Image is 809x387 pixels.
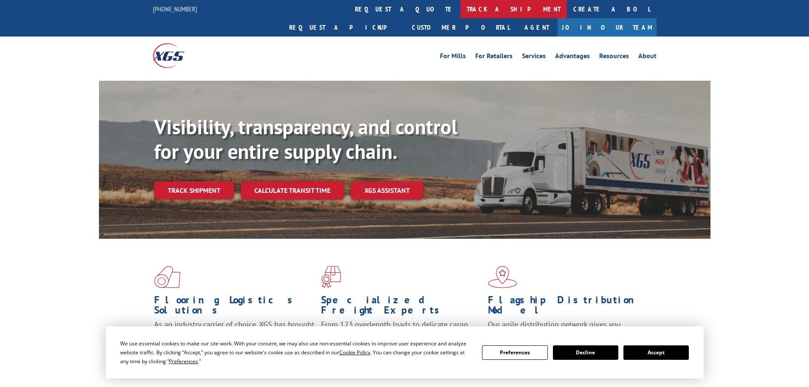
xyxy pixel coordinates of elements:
a: For Mills [440,53,466,62]
button: Preferences [482,345,547,360]
h1: Specialized Freight Experts [321,295,482,319]
a: For Retailers [475,53,513,62]
a: Track shipment [154,181,234,199]
span: Our agile distribution network gives you nationwide inventory management on demand. [488,319,644,339]
a: Customer Portal [406,18,516,37]
span: Cookie Policy [339,349,370,356]
a: [PHONE_NUMBER] [153,5,197,13]
img: xgs-icon-flagship-distribution-model-red [488,266,517,288]
button: Decline [553,345,618,360]
button: Accept [623,345,689,360]
a: About [638,53,657,62]
a: Calculate transit time [241,181,344,200]
a: Join Our Team [558,18,657,37]
b: Visibility, transparency, and control for your entire supply chain. [154,113,457,164]
p: From 123 overlength loads to delicate cargo, our experienced staff knows the best way to move you... [321,319,482,357]
a: Advantages [555,53,590,62]
a: Agent [516,18,558,37]
div: We use essential cookies to make our site work. With your consent, we may also use non-essential ... [120,339,472,366]
a: Request a pickup [283,18,406,37]
a: XGS ASSISTANT [351,181,423,200]
h1: Flooring Logistics Solutions [154,295,315,319]
img: xgs-icon-total-supply-chain-intelligence-red [154,266,180,288]
a: Resources [599,53,629,62]
img: xgs-icon-focused-on-flooring-red [321,266,341,288]
span: As an industry carrier of choice, XGS has brought innovation and dedication to flooring logistics... [154,319,314,350]
a: Services [522,53,546,62]
div: Cookie Consent Prompt [106,326,704,379]
h1: Flagship Distribution Model [488,295,648,319]
span: Preferences [169,358,198,365]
